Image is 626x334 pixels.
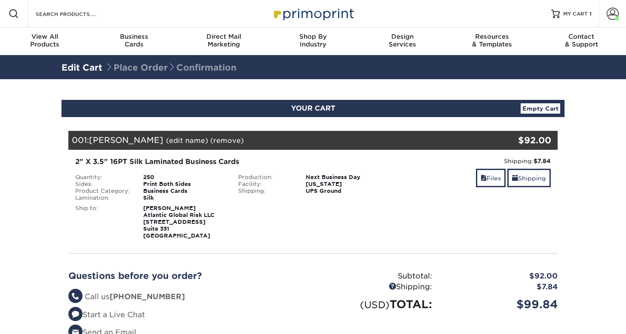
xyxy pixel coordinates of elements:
a: (remove) [210,136,244,145]
a: Resources& Templates [447,28,537,55]
div: Silk [137,195,232,201]
a: DesignServices [358,28,447,55]
div: UPS Ground [299,188,394,195]
div: 2" X 3.5" 16PT Silk Laminated Business Cards [75,157,388,167]
a: Contact& Support [537,28,626,55]
span: Direct Mail [179,33,268,40]
div: Product Category: [69,188,137,195]
a: Shop ByIndustry [268,28,358,55]
div: Marketing [179,33,268,48]
div: Production: [232,174,300,181]
div: 250 [137,174,232,181]
div: Quantity: [69,174,137,181]
input: SEARCH PRODUCTS..... [35,9,119,19]
div: Shipping: [313,281,439,293]
span: [PERSON_NAME] [89,135,163,145]
strong: $7.84 [534,158,551,164]
div: Facility: [232,181,300,188]
div: $99.84 [439,296,564,312]
a: Edit Cart [61,62,102,73]
a: Start a Live Chat [68,310,145,319]
div: Print Both Sides [137,181,232,188]
div: Lamination: [69,195,137,201]
span: Resources [447,33,537,40]
div: Shipping: [232,188,300,195]
div: Subtotal: [313,271,439,282]
img: Primoprint [270,4,356,23]
a: BusinessCards [89,28,179,55]
div: [US_STATE] [299,181,394,188]
a: Shipping [507,169,551,187]
span: 1 [589,11,592,17]
strong: [PHONE_NUMBER] [110,292,185,301]
div: Cards [89,33,179,48]
span: Place Order Confirmation [105,62,236,73]
a: Empty Cart [521,103,560,114]
div: Next Business Day [299,174,394,181]
li: Call us [68,291,307,303]
div: Services [358,33,447,48]
div: 001: [68,131,476,150]
span: Business [89,33,179,40]
span: Shop By [268,33,358,40]
a: Files [476,169,506,187]
div: $92.00 [439,271,564,282]
div: & Support [537,33,626,48]
h2: Questions before you order? [68,271,307,281]
span: Contact [537,33,626,40]
strong: [PERSON_NAME] Atlantic Global Risk LLC [STREET_ADDRESS] Suite 331 [GEOGRAPHIC_DATA] [143,205,215,239]
span: YOUR CART [291,104,335,112]
div: Shipping: [401,157,551,165]
div: $7.84 [439,281,564,293]
span: MY CART [563,10,588,18]
span: files [481,175,487,182]
div: Business Cards [137,188,232,195]
div: Sides: [69,181,137,188]
span: shipping [512,175,518,182]
div: Industry [268,33,358,48]
span: Design [358,33,447,40]
div: $92.00 [476,134,551,147]
a: Direct MailMarketing [179,28,268,55]
small: (USD) [360,299,390,310]
a: (edit name) [166,136,208,145]
div: & Templates [447,33,537,48]
div: TOTAL: [313,296,439,312]
div: Ship to: [69,205,137,239]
